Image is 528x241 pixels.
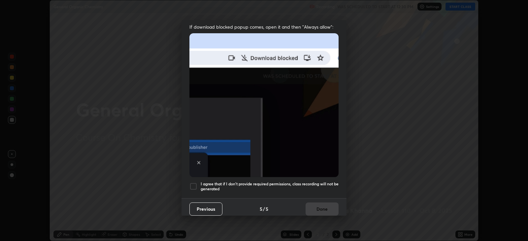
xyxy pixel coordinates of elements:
[189,202,222,216] button: Previous
[263,205,265,212] h4: /
[189,24,339,30] span: If download blocked popup comes, open it and then "Always allow":
[266,205,268,212] h4: 5
[189,33,339,177] img: downloads-permission-blocked.gif
[201,181,339,192] h5: I agree that if I don't provide required permissions, class recording will not be generated
[260,205,262,212] h4: 5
